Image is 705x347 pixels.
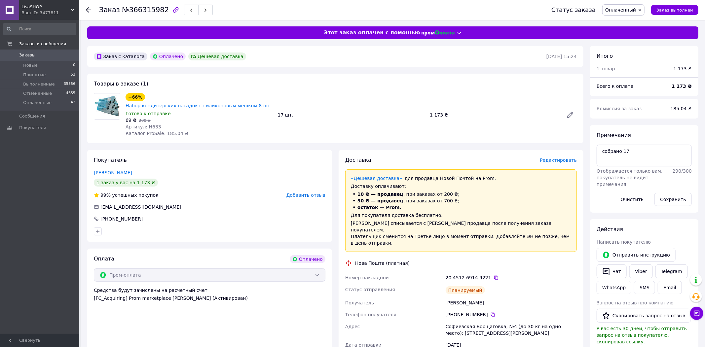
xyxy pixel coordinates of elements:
span: 30 ₴ — продавец [357,198,403,203]
div: Оплачено [290,255,325,263]
div: [FC_Acquiring] Prom marketplace [PERSON_NAME] (Активирован) [94,295,325,301]
div: Статус заказа [551,7,596,13]
div: Оплачено [150,52,186,60]
span: Действия [597,226,623,232]
button: Заказ выполнен [651,5,698,15]
a: Viber [629,264,652,278]
span: 99% [100,192,111,198]
span: Получатель [345,300,374,305]
span: Отображается только вам, покупатель не видит примечания [597,168,663,187]
span: Артикул: H633 [126,124,161,129]
span: 0 [73,62,75,68]
li: , при заказах от 700 ₴; [351,197,571,204]
span: Доставка [345,157,371,163]
span: Принятые [23,72,46,78]
span: У вас есть 30 дней, чтобы отправить запрос на отзыв покупателю, скопировав ссылку. [597,326,687,344]
span: Оплаченные [23,100,52,106]
span: Заказы и сообщения [19,41,66,47]
span: остаток — Prom. [357,205,401,210]
button: Очистить [615,193,649,206]
div: Средства будут зачислены на расчетный счет [94,287,325,301]
span: Новые [23,62,38,68]
span: Примечания [597,132,631,138]
span: 1 товар [597,66,615,71]
input: Поиск [3,23,76,35]
span: Оплата [94,256,114,262]
span: Заказы [19,52,35,58]
span: Запрос на отзыв про компанию [597,300,674,305]
button: Чат [597,264,627,278]
span: Покупатели [19,125,46,131]
span: LisaSHOP [21,4,71,10]
button: Чат с покупателем [690,307,703,320]
div: Софиевская Борщаговка, №4 (до 30 кг на одно место): [STREET_ADDRESS][PERSON_NAME] [444,321,578,339]
div: Дешевая доставка [188,52,246,60]
b: 1 173 ₴ [672,84,692,89]
div: Нова Пошта (платная) [353,260,411,266]
span: Этот заказ оплачен с помощью [324,29,420,37]
span: Каталог ProSale: 185.04 ₴ [126,131,188,136]
span: Номер накладной [345,275,389,280]
a: [PERSON_NAME] [94,170,132,175]
span: 185.04 ₴ [671,106,692,111]
div: Вернуться назад [86,7,91,13]
span: Написать покупателю [597,239,651,245]
span: 43 [71,100,75,106]
textarea: собрано 17 [597,145,692,166]
div: Ваш ID: 3477811 [21,10,79,16]
span: Всего к оплате [597,84,633,89]
span: 10 ₴ — продавец [357,191,403,197]
div: 1 173 ₴ [674,65,692,72]
button: SMS [634,281,655,294]
span: Редактировать [540,157,577,163]
div: успешных покупок [94,192,159,198]
button: Отправить инструкцию [597,248,676,262]
span: 200 ₴ [139,118,151,123]
div: Планируемый [446,286,485,294]
div: [PERSON_NAME] [444,297,578,309]
div: Доставку оплачивают: [351,183,571,190]
span: Отмененные [23,90,52,96]
div: 1 173 ₴ [427,110,561,120]
a: Редактировать [564,108,577,121]
time: [DATE] 15:24 [546,54,577,59]
span: №366315982 [122,6,169,14]
div: [PHONE_NUMBER] [446,311,577,318]
span: Итого [597,53,613,59]
span: 69 ₴ [126,118,136,123]
span: 4655 [66,90,75,96]
div: −66% [126,93,145,101]
span: Оплаченный [605,7,636,13]
span: Добавить отзыв [286,192,325,198]
span: Покупатель [94,157,127,163]
div: 17 шт. [275,110,427,120]
span: Готово к отправке [126,111,171,116]
button: Скопировать запрос на отзыв [597,309,691,323]
span: Адрес [345,324,360,329]
div: 20 4512 6914 9221 [446,274,577,281]
img: Набор кондитерских насадок с силиконовым мешком 8 шт [94,93,120,119]
div: Заказ с каталога [94,52,147,60]
div: [PERSON_NAME] списывается с [PERSON_NAME] продавца после получения заказа покупателем. Плательщик... [351,220,571,246]
span: Выполненные [23,81,55,87]
span: Заказ [99,6,120,14]
a: Набор кондитерских насадок с силиконовым мешком 8 шт [126,103,270,108]
span: [EMAIL_ADDRESS][DOMAIN_NAME] [100,204,181,210]
span: Товары в заказе (1) [94,81,148,87]
div: [PHONE_NUMBER] [100,216,143,222]
span: Сообщения [19,113,45,119]
span: 290 / 300 [673,168,692,174]
span: Статус отправления [345,287,395,292]
div: 1 заказ у вас на 1 173 ₴ [94,179,158,187]
button: Email [658,281,682,294]
li: , при заказах от 200 ₴; [351,191,571,197]
div: для продавца Новой Почтой на Prom. [351,175,571,182]
span: 35556 [64,81,75,87]
a: «Дешевая доставка» [351,176,402,181]
a: Telegram [655,264,688,278]
div: Для покупателя доставка бесплатно. [351,212,571,219]
span: Заказ выполнен [656,8,693,13]
button: Сохранить [654,193,692,206]
a: WhatsApp [597,281,631,294]
span: Комиссия за заказ [597,106,642,111]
